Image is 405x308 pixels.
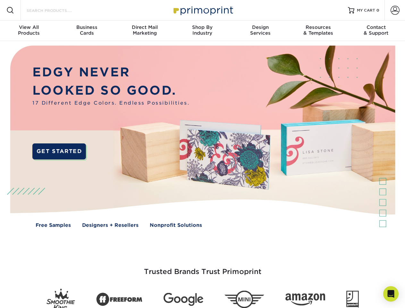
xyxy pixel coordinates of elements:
a: Nonprofit Solutions [150,222,202,229]
a: Shop ByIndustry [173,21,231,41]
div: & Support [347,24,405,36]
div: & Templates [289,24,347,36]
a: Designers + Resellers [82,222,139,229]
a: BusinessCards [58,21,115,41]
span: Business [58,24,115,30]
a: Free Samples [36,222,71,229]
input: SEARCH PRODUCTS..... [26,6,89,14]
img: Goodwill [346,291,359,308]
a: Direct MailMarketing [116,21,173,41]
span: 17 Different Edge Colors. Endless Possibilities. [32,99,190,107]
span: Shop By [173,24,231,30]
p: LOOKED SO GOOD. [32,81,190,100]
a: Resources& Templates [289,21,347,41]
span: MY CART [357,8,375,13]
img: Amazon [285,294,325,306]
span: Direct Mail [116,24,173,30]
span: Design [232,24,289,30]
div: Marketing [116,24,173,36]
div: Open Intercom Messenger [383,286,399,302]
span: Contact [347,24,405,30]
img: Google [164,293,203,306]
iframe: Google Customer Reviews [2,288,55,306]
div: Industry [173,24,231,36]
div: Cards [58,24,115,36]
h3: Trusted Brands Trust Primoprint [15,252,390,284]
a: Contact& Support [347,21,405,41]
p: EDGY NEVER [32,63,190,81]
span: Resources [289,24,347,30]
a: GET STARTED [32,143,86,159]
span: 0 [376,8,379,13]
a: DesignServices [232,21,289,41]
div: Services [232,24,289,36]
img: Primoprint [171,3,235,17]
